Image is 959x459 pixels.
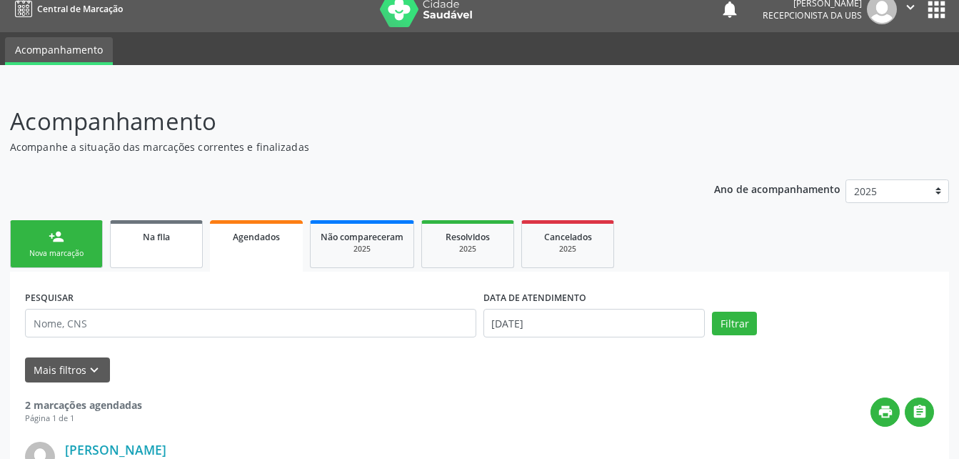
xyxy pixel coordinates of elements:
input: Selecione um intervalo [483,309,706,337]
input: Nome, CNS [25,309,476,337]
a: Acompanhamento [5,37,113,65]
span: Recepcionista da UBS [763,9,862,21]
p: Acompanhamento [10,104,668,139]
button: print [870,398,900,427]
span: Não compareceram [321,231,403,243]
div: 2025 [532,244,603,255]
span: Na fila [143,231,170,243]
label: DATA DE ATENDIMENTO [483,287,586,309]
a: [PERSON_NAME] [65,442,166,458]
div: Página 1 de 1 [25,413,142,425]
div: Nova marcação [21,248,92,259]
button:  [905,398,934,427]
i:  [912,404,928,420]
button: Filtrar [712,312,757,336]
button: Mais filtroskeyboard_arrow_down [25,357,110,382]
div: 2025 [432,244,503,255]
i: keyboard_arrow_down [86,362,102,378]
div: 2025 [321,244,403,255]
span: Cancelados [544,231,592,243]
strong: 2 marcações agendadas [25,398,142,412]
span: Agendados [233,231,280,243]
p: Acompanhe a situação das marcações correntes e finalizadas [10,139,668,154]
span: Resolvidos [446,231,490,243]
span: Central de Marcação [37,3,123,15]
p: Ano de acompanhamento [714,179,840,197]
i: print [878,404,893,420]
label: PESQUISAR [25,287,74,309]
div: person_add [49,229,64,245]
